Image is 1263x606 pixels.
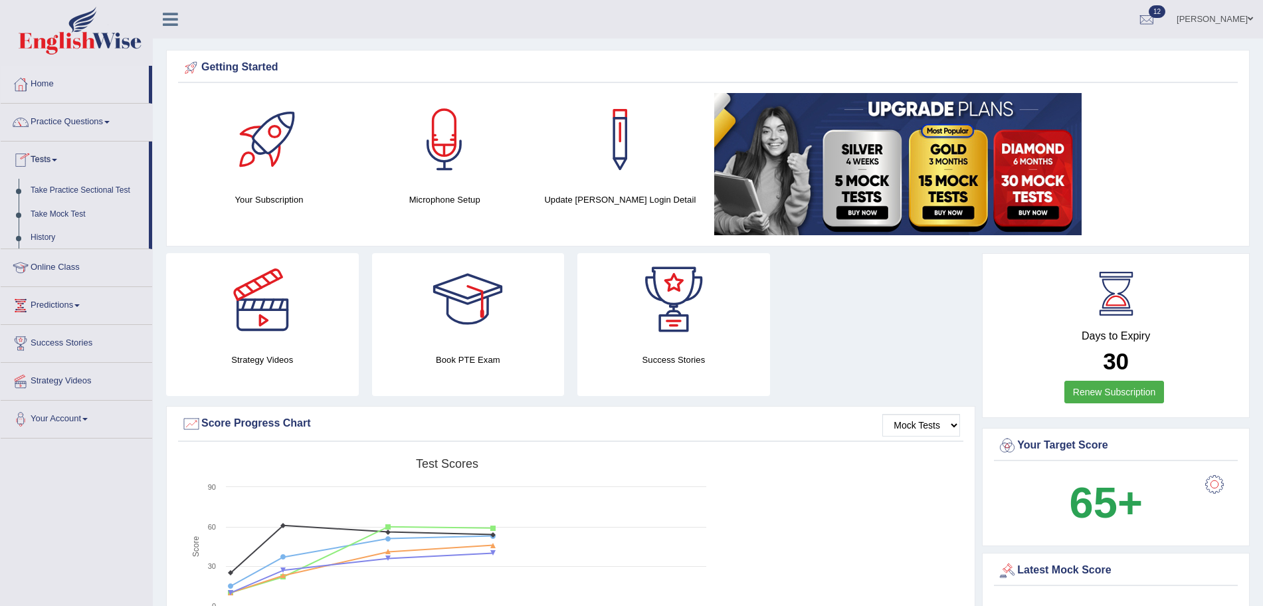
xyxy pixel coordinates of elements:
[997,330,1234,342] h4: Days to Expiry
[577,353,770,367] h4: Success Stories
[1064,381,1165,403] a: Renew Subscription
[1,66,149,99] a: Home
[181,414,960,434] div: Score Progress Chart
[1070,478,1143,527] b: 65+
[1,287,152,320] a: Predictions
[1149,5,1165,18] span: 12
[714,93,1082,235] img: small5.jpg
[539,193,701,207] h4: Update [PERSON_NAME] Login Detail
[1,249,152,282] a: Online Class
[188,193,350,207] h4: Your Subscription
[997,436,1234,456] div: Your Target Score
[416,457,478,470] tspan: Test scores
[1103,348,1129,374] b: 30
[25,179,149,203] a: Take Practice Sectional Test
[1,401,152,434] a: Your Account
[208,483,216,491] text: 90
[1,325,152,358] a: Success Stories
[181,58,1234,78] div: Getting Started
[363,193,526,207] h4: Microphone Setup
[25,226,149,250] a: History
[166,353,359,367] h4: Strategy Videos
[372,353,565,367] h4: Book PTE Exam
[1,142,149,175] a: Tests
[208,523,216,531] text: 60
[208,562,216,570] text: 30
[1,363,152,396] a: Strategy Videos
[191,536,201,557] tspan: Score
[25,203,149,227] a: Take Mock Test
[997,561,1234,581] div: Latest Mock Score
[1,104,152,137] a: Practice Questions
